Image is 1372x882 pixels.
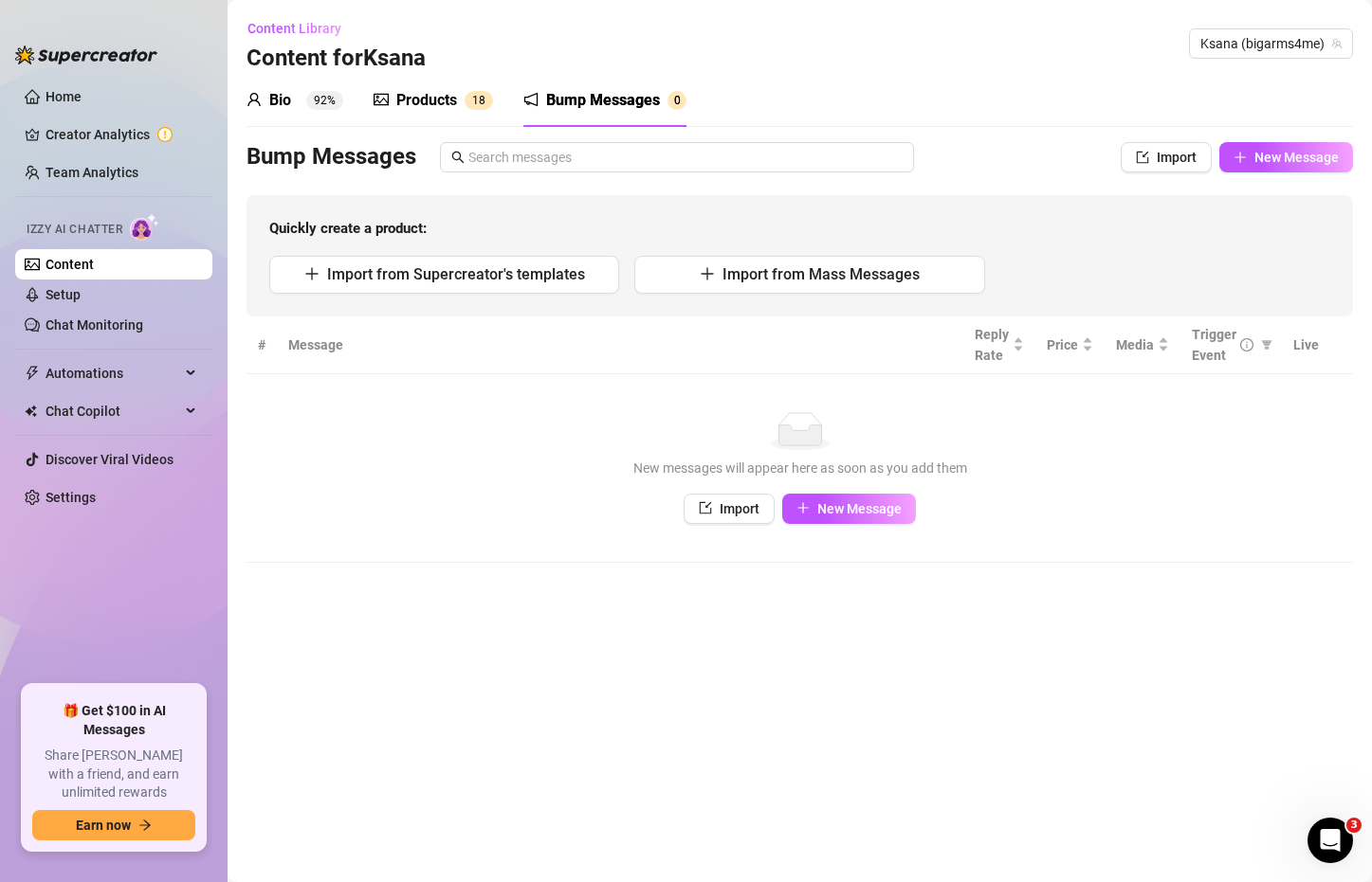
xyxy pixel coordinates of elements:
span: Earn now [76,818,131,833]
span: Izzy AI Chatter [27,221,122,239]
span: import [1136,151,1149,164]
button: Earn nowarrow-right [32,810,195,840]
button: Import [684,494,775,524]
span: import [699,501,712,514]
strong: Quickly create a product: [269,220,427,237]
span: Import from Mass Messages [723,265,920,283]
button: Import [1121,142,1212,172]
a: Settings [46,490,96,505]
span: info-circle [1240,338,1253,351]
span: Share [PERSON_NAME] with a friend, and earn unlimited rewards [32,747,195,802]
span: plus [1234,151,1247,164]
span: Automations [46,358,180,388]
img: logo-BBDzfeDw.svg [15,45,157,64]
span: Content Library [247,21,341,36]
a: Home [46,89,82,104]
span: Import from Supercreator's templates [327,265,585,283]
span: filter [1261,339,1272,351]
th: Price [1035,316,1105,374]
button: Import from Supercreator's templates [269,256,619,294]
span: picture [374,92,389,107]
a: Setup [46,287,81,302]
sup: 0 [668,91,686,110]
a: Discover Viral Videos [46,452,174,467]
span: 8 [479,94,485,107]
div: Products [396,89,457,112]
th: Reply Rate [963,316,1035,374]
div: Bio [269,89,291,112]
img: AI Chatter [130,213,159,241]
a: Chat Monitoring [46,317,143,333]
sup: 92% [306,91,343,110]
div: New messages will appear here as soon as you add them [265,458,1334,478]
a: Content [46,257,94,272]
sup: 18 [465,91,493,110]
th: Message [277,316,963,374]
span: thunderbolt [25,366,40,381]
button: New Message [1219,142,1353,172]
a: Creator Analytics exclamation-circle [46,119,197,150]
button: Import from Mass Messages [634,256,984,294]
span: Import [1157,150,1197,165]
span: 1 [472,94,479,107]
span: search [451,151,465,164]
div: Bump Messages [546,89,660,112]
span: plus [700,266,715,281]
th: Live [1282,316,1330,374]
span: 🎁 Get $100 in AI Messages [32,702,195,739]
iframe: Intercom live chat [1308,818,1353,863]
span: Trigger Event [1192,324,1236,366]
span: Media [1116,334,1154,355]
span: Import [720,501,759,516]
span: Chat Copilot [46,396,180,426]
input: Search messages [468,147,903,168]
span: user [247,92,262,107]
th: Media [1105,316,1180,374]
span: New Message [817,501,902,516]
span: 3 [1346,818,1362,833]
span: arrow-right [138,819,152,832]
img: Chat Copilot [25,405,37,418]
span: notification [523,92,539,107]
span: plus [796,501,810,514]
span: Ksana (bigarms4me) [1200,29,1342,58]
span: plus [304,266,320,281]
h3: Bump Messages [247,142,416,172]
span: team [1331,38,1343,49]
button: Content Library [247,13,357,44]
span: New Message [1254,150,1339,165]
span: Price [1047,334,1078,355]
span: filter [1257,320,1276,369]
span: Reply Rate [975,324,1009,366]
th: # [247,316,277,374]
button: New Message [782,494,916,524]
a: Team Analytics [46,165,138,180]
h3: Content for Ksana [247,44,426,74]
